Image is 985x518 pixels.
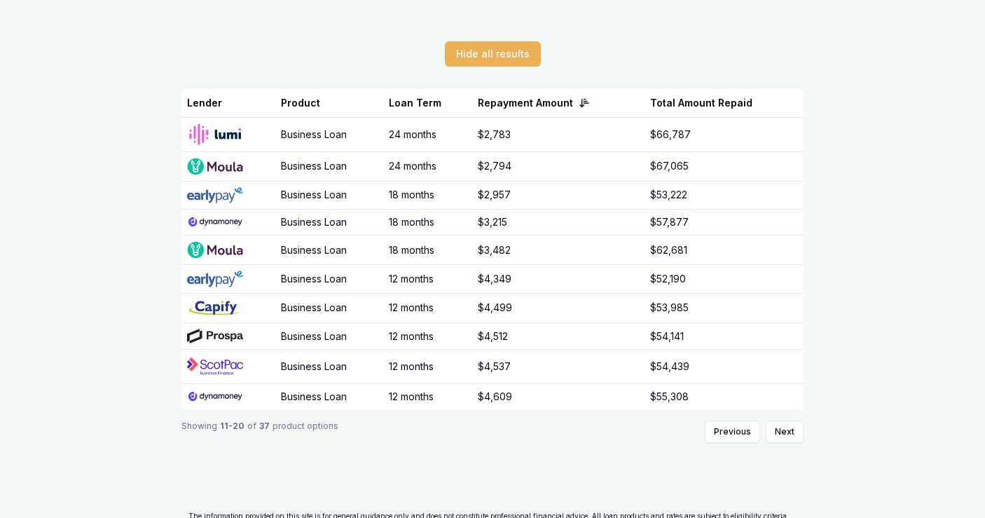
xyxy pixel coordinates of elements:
[472,323,645,350] td: $4,512
[275,350,383,383] td: Business Loan
[389,96,467,110] div: Loan Term
[383,350,472,383] td: 12 months
[181,421,338,443] div: Showing of product options
[645,383,804,409] td: $55,308
[187,96,270,110] div: Lender
[383,323,472,350] td: 12 months
[645,151,804,181] td: $67,065
[445,41,541,67] button: Hide all results
[187,271,243,287] img: Earlypay
[275,117,383,151] td: Business Loan
[275,151,383,181] td: Business Loan
[187,391,243,402] img: Dynamoney
[187,217,243,227] img: Dynamoney
[187,299,243,318] img: Capify
[472,350,645,383] td: $4,537
[472,265,645,293] td: $4,349
[187,241,243,259] img: Moula
[472,293,645,323] td: $4,499
[275,323,383,350] td: Business Loan
[383,151,472,181] td: 24 months
[472,181,645,209] td: $2,957
[472,117,645,151] td: $2,783
[383,383,472,409] td: 12 months
[275,210,383,236] td: Business Loan
[275,265,383,293] td: Business Loan
[645,265,804,293] td: $52,190
[281,96,378,110] div: Product
[645,236,804,265] td: $62,681
[275,383,383,409] td: Business Loan
[478,96,573,110] div: Repayment Amount
[383,210,472,236] td: 18 months
[187,329,243,343] img: Prospa
[645,181,804,209] td: $53,222
[383,293,472,323] td: 12 months
[187,158,243,175] img: Moula
[275,236,383,265] td: Business Loan
[645,293,804,323] td: $53,985
[472,151,645,181] td: $2,794
[472,210,645,236] td: $3,215
[187,187,243,203] img: Earlypay
[383,265,472,293] td: 12 months
[275,293,383,323] td: Business Loan
[766,421,804,443] button: Next
[259,421,270,443] strong: 37
[187,355,243,377] img: ScotPac
[187,123,243,146] img: Lumi
[645,117,804,151] td: $66,787
[645,210,804,236] td: $57,877
[383,181,472,209] td: 18 months
[705,421,760,443] button: Previous
[472,236,645,265] td: $3,482
[472,383,645,409] td: $4,609
[645,323,804,350] td: $54,141
[383,236,472,265] td: 18 months
[383,117,472,151] td: 24 months
[220,421,244,443] strong: 11 - 20
[650,96,752,110] div: Total Amount Repaid
[645,350,804,383] td: $54,439
[275,181,383,209] td: Business Loan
